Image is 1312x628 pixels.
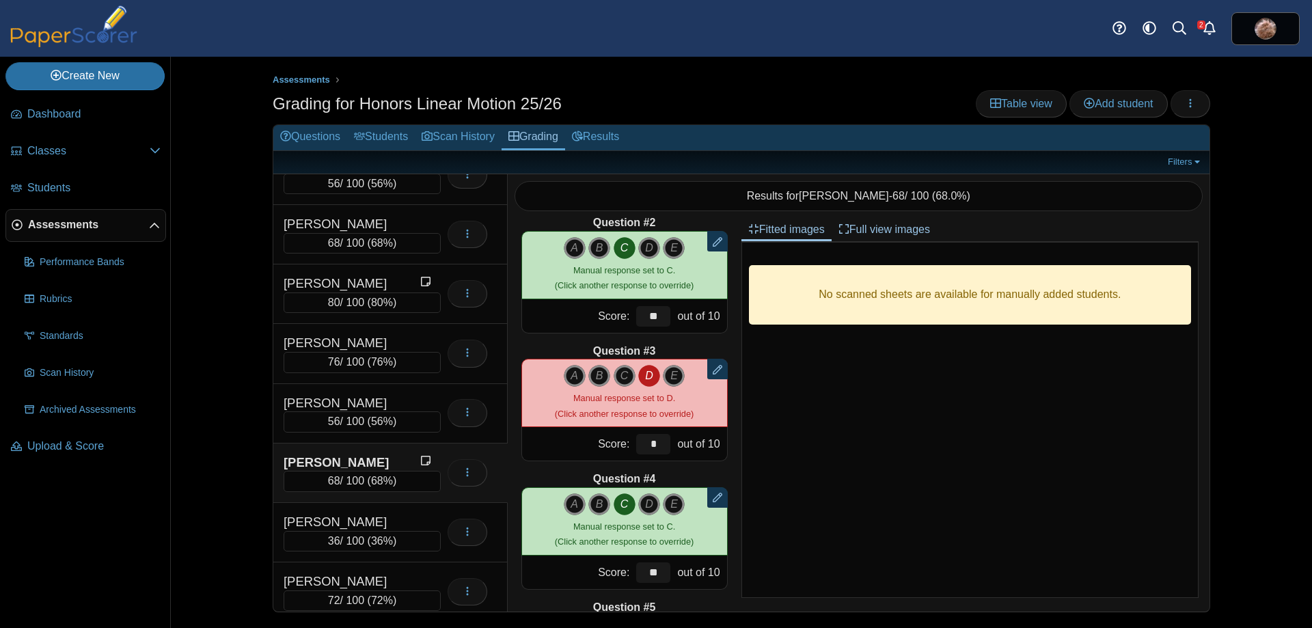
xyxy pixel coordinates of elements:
span: Students [27,180,161,195]
a: Upload & Score [5,431,166,463]
span: 68% [371,475,393,487]
a: ps.7gEweUQfp4xW3wTN [1231,12,1300,45]
i: E [663,237,685,259]
span: 36 [328,535,340,547]
a: Results [565,125,626,150]
span: Table view [990,98,1052,109]
div: [PERSON_NAME] [284,334,420,352]
i: E [663,365,685,387]
a: Grading [502,125,565,150]
span: Standards [40,329,161,343]
span: 80 [328,297,340,308]
span: Scan History [40,366,161,380]
i: D [638,365,660,387]
span: 80% [371,297,393,308]
a: Add student [1069,90,1167,118]
span: Add student [1084,98,1153,109]
span: 68 [328,237,340,249]
div: Score: [522,299,633,333]
a: Performance Bands [19,246,166,279]
span: 72% [371,595,393,606]
b: Question #3 [593,344,656,359]
div: / 100 ( ) [284,174,441,194]
a: Create New [5,62,165,90]
i: D [638,237,660,259]
i: B [588,365,610,387]
a: Scan History [415,125,502,150]
span: Performance Bands [40,256,161,269]
a: Alerts [1194,14,1225,44]
a: PaperScorer [5,38,142,49]
span: 68 [328,475,340,487]
div: / 100 ( ) [284,411,441,432]
div: / 100 ( ) [284,292,441,313]
i: B [588,237,610,259]
a: Rubrics [19,283,166,316]
a: Table view [976,90,1067,118]
span: Archived Assessments [40,403,161,417]
img: ps.7gEweUQfp4xW3wTN [1255,18,1276,40]
span: 68.0% [935,190,966,202]
small: (Click another response to override) [555,521,694,547]
span: Dashboard [27,107,161,122]
b: Question #4 [593,472,656,487]
span: Upload & Score [27,439,161,454]
i: C [614,237,635,259]
div: / 100 ( ) [284,352,441,372]
span: Manual response set to D. [573,393,675,403]
span: Jean-Paul Whittall [1255,18,1276,40]
div: / 100 ( ) [284,233,441,254]
a: Classes [5,135,166,168]
span: 72 [328,595,340,606]
a: Filters [1164,155,1206,169]
a: Dashboard [5,98,166,131]
i: A [564,493,586,515]
div: out of 10 [674,299,726,333]
span: Classes [27,144,150,159]
a: Standards [19,320,166,353]
a: Assessments [5,209,166,242]
i: C [614,365,635,387]
span: Manual response set to C. [573,265,675,275]
small: (Click another response to override) [555,393,694,418]
b: Question #5 [593,600,656,615]
span: 76% [371,356,393,368]
a: Questions [273,125,347,150]
div: / 100 ( ) [284,531,441,551]
div: Score: [522,427,633,461]
div: [PERSON_NAME] [284,573,420,590]
i: D [638,493,660,515]
span: 56 [328,178,340,189]
div: [PERSON_NAME] [284,394,420,412]
a: Scan History [19,357,166,390]
div: [PERSON_NAME] [284,513,420,531]
b: Question #2 [593,215,656,230]
span: Assessments [273,74,330,85]
div: / 100 ( ) [284,471,441,491]
span: 56 [328,415,340,427]
i: B [588,493,610,515]
span: 68 [892,190,905,202]
span: 68% [371,237,393,249]
img: PaperScorer [5,5,142,47]
small: (Click another response to override) [555,265,694,290]
div: out of 10 [674,556,726,589]
i: A [564,237,586,259]
span: Rubrics [40,292,161,306]
a: Students [5,172,166,205]
span: [PERSON_NAME] [799,190,889,202]
a: Fitted images [741,218,832,241]
div: No scanned sheets are available for manually added students. [749,265,1191,325]
span: Manual response set to C. [573,521,675,532]
a: Archived Assessments [19,394,166,426]
a: Assessments [269,72,333,89]
a: Full view images [832,218,937,241]
span: Assessments [28,217,149,232]
i: E [663,493,685,515]
div: [PERSON_NAME] [284,454,420,472]
h1: Grading for Honors Linear Motion 25/26 [273,92,562,115]
span: 36% [371,535,393,547]
div: Results for - / 100 ( ) [515,181,1203,211]
span: 76 [328,356,340,368]
div: [PERSON_NAME] [284,215,420,233]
